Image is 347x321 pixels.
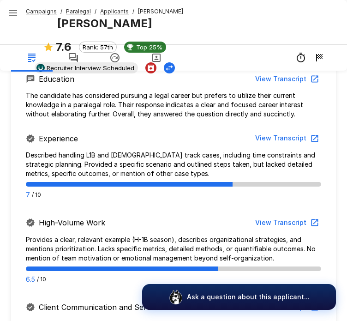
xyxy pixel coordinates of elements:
[26,235,321,263] p: Provides a clear, relevant example (H-1B season), describes organizational strategies, and mentio...
[251,71,321,88] button: View Transcript
[37,275,46,284] span: / 10
[26,275,35,284] p: 6.5
[39,133,78,144] p: Experience
[32,190,41,200] span: / 10
[56,40,72,54] b: 7.6
[26,190,30,200] p: 7
[39,73,74,85] p: Education
[26,151,321,178] p: Described handling L1B and [DEMOGRAPHIC_DATA] track cases, including time constraints and strateg...
[132,43,166,51] span: Top 25%
[57,17,152,30] b: [PERSON_NAME]
[168,290,183,304] img: logo_glasses@2x.png
[314,52,325,63] div: 7/29 11:12 PM
[79,43,116,51] span: Rank: 57th
[251,214,321,231] button: View Transcript
[95,7,96,16] span: /
[138,7,183,16] span: [PERSON_NAME]
[251,130,321,147] button: View Transcript
[187,292,310,302] p: Ask a question about this applicant...
[132,7,134,16] span: /
[66,8,91,15] u: Paralegal
[26,91,321,119] p: The candidate has considered pursuing a legal career but prefers to utilize their current knowled...
[39,217,105,228] p: High-Volume Work
[295,52,306,63] div: 23m 02s
[142,284,336,310] button: Ask a question about this applicant...
[100,8,129,15] u: Applicants
[26,8,57,15] u: Campaigns
[39,302,161,313] p: Client Communication and Service
[60,7,62,16] span: /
